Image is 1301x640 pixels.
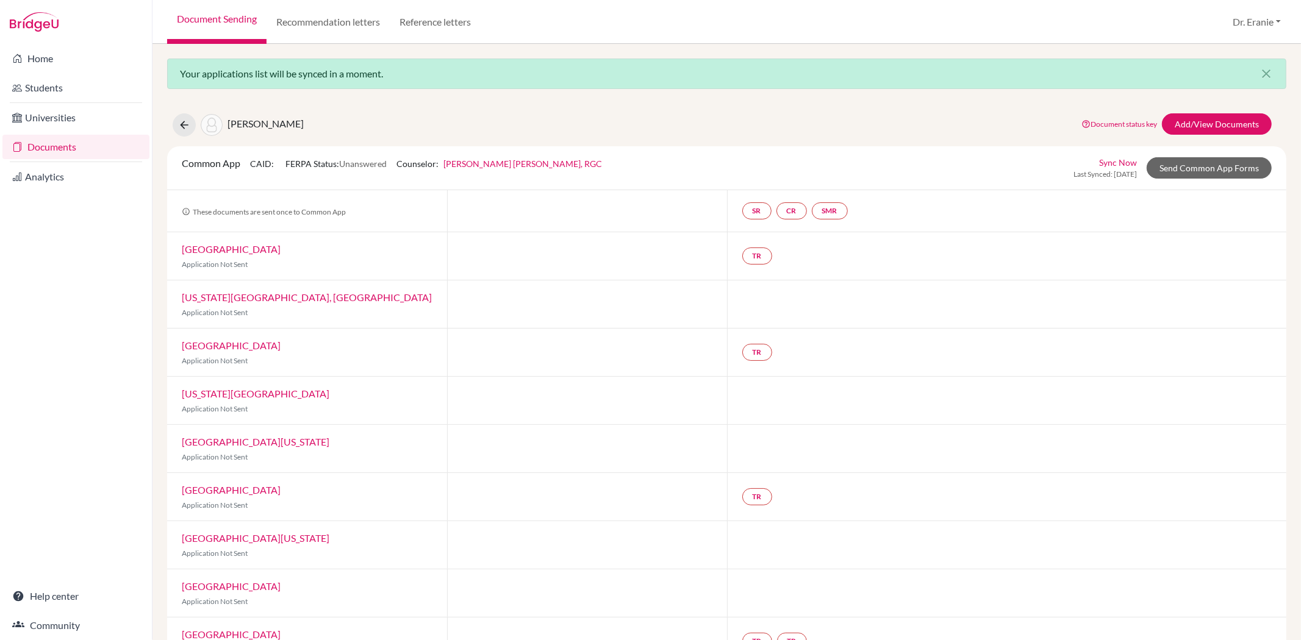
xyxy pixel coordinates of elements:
[443,158,602,169] a: [PERSON_NAME] [PERSON_NAME], RGC
[1227,10,1286,34] button: Dr. Eranie
[182,308,248,317] span: Application Not Sent
[1073,169,1137,180] span: Last Synced: [DATE]
[182,436,329,447] a: [GEOGRAPHIC_DATA][US_STATE]
[10,12,59,32] img: Bridge-U
[339,158,387,169] span: Unanswered
[182,243,281,255] a: [GEOGRAPHIC_DATA]
[285,158,387,169] span: FERPA Status:
[742,202,772,219] a: SR
[812,202,848,219] a: SMR
[182,207,346,216] span: These documents are sent once to Common App
[2,613,149,638] a: Community
[167,59,1286,89] div: Your applications list will be synced in a moment.
[182,452,248,461] span: Application Not Sent
[2,165,149,189] a: Analytics
[1147,157,1272,179] a: Send Common App Forms
[250,158,276,169] span: CAID:
[182,291,432,303] a: [US_STATE][GEOGRAPHIC_DATA], [GEOGRAPHIC_DATA]
[182,260,248,269] span: Application Not Sent
[182,628,281,640] a: [GEOGRAPHIC_DATA]
[182,484,281,496] a: [GEOGRAPHIC_DATA]
[396,158,602,169] span: Counselor:
[228,118,304,129] span: [PERSON_NAME]
[1081,119,1157,129] a: Document status key
[182,388,329,399] a: [US_STATE][GEOGRAPHIC_DATA]
[182,549,248,558] span: Application Not Sent
[1259,66,1274,81] i: close
[1162,113,1272,135] a: Add/View Documents
[742,247,772,265] a: TR
[182,580,281,592] a: [GEOGRAPHIC_DATA]
[182,500,248,510] span: Application Not Sent
[182,532,329,544] a: [GEOGRAPHIC_DATA][US_STATE]
[1247,59,1286,88] button: Close
[182,404,248,413] span: Application Not Sent
[776,202,807,219] a: CR
[2,135,149,159] a: Documents
[182,356,248,365] span: Application Not Sent
[182,597,248,606] span: Application Not Sent
[1099,156,1137,169] a: Sync Now
[2,105,149,130] a: Universities
[742,488,772,505] a: TR
[182,340,281,351] a: [GEOGRAPHIC_DATA]
[182,157,240,169] span: Common App
[2,46,149,71] a: Home
[2,584,149,608] a: Help center
[2,76,149,100] a: Students
[742,344,772,361] a: TR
